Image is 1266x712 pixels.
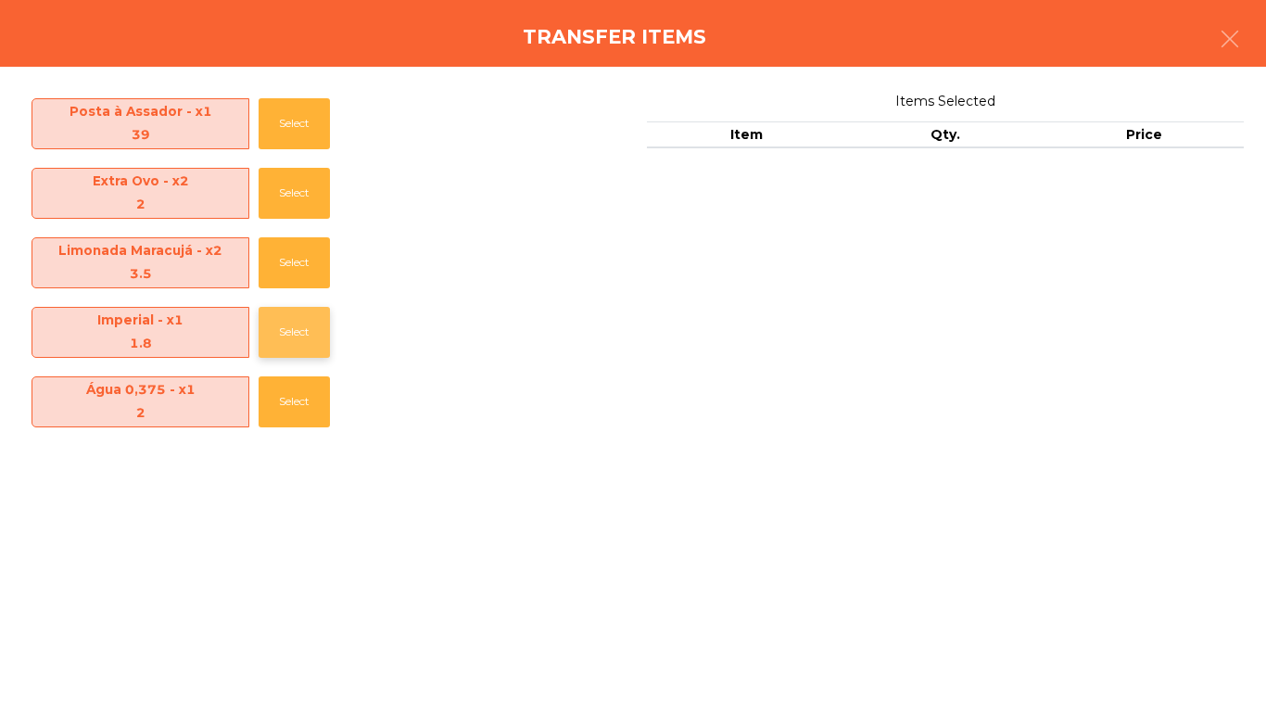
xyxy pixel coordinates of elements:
span: Limonada Maracujá - x2 [32,239,248,287]
button: Select [259,307,330,358]
div: 1.8 [32,332,248,356]
span: Items Selected [647,89,1244,114]
span: Extra Ovo - x2 [32,170,248,218]
div: 2 [32,193,248,217]
button: Select [259,376,330,427]
span: Imperial - x1 [32,309,248,357]
button: Select [259,237,330,288]
th: Price [1044,121,1244,149]
div: 2 [32,401,248,426]
span: Água 0,375 - x1 [32,378,248,426]
span: Posta à Assador - x1 [32,100,248,148]
button: Select [259,98,330,149]
div: 3.5 [32,262,248,286]
div: 39 [32,123,248,147]
h4: Transfer items [523,23,706,51]
th: Qty. [846,121,1045,149]
th: Item [647,121,846,149]
button: Select [259,168,330,219]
